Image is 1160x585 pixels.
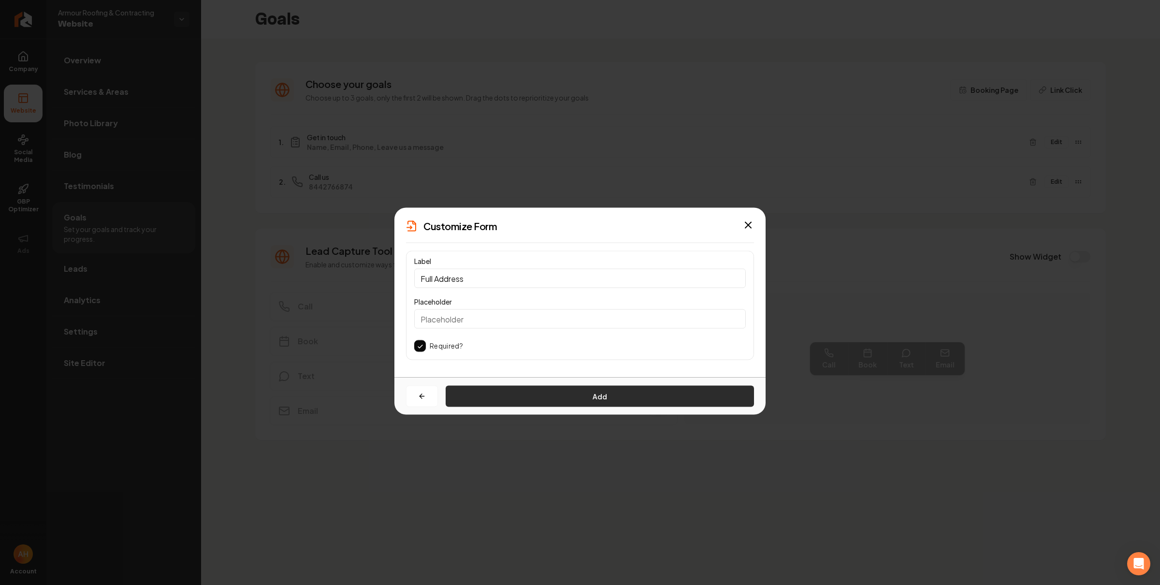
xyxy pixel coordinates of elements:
label: Required? [430,341,463,351]
input: Placeholder [414,309,746,329]
label: Placeholder [414,297,452,306]
h2: Customize Form [423,219,497,233]
input: Name [414,269,746,288]
button: Add [446,386,754,407]
label: Label [414,257,431,265]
